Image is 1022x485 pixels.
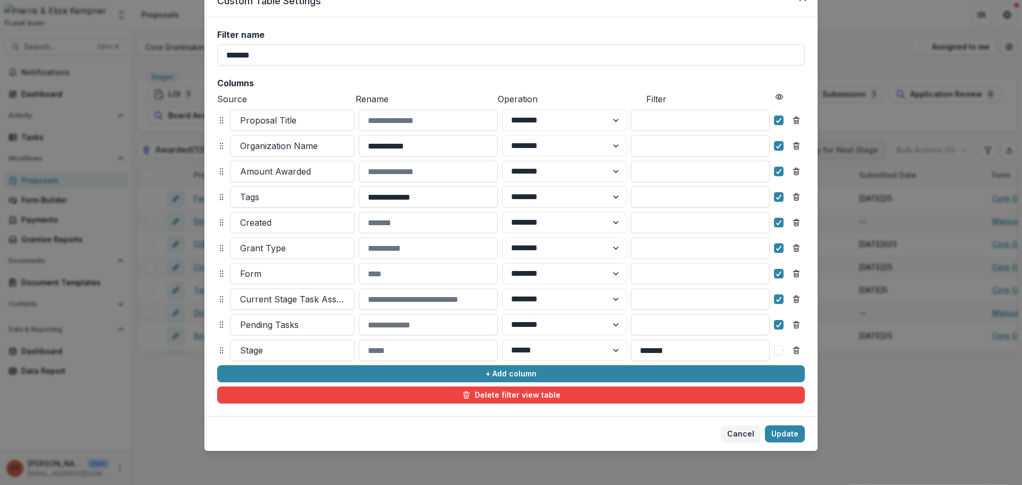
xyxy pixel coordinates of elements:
[788,163,805,180] button: Remove column
[498,93,642,105] p: Operation
[788,291,805,308] button: Remove column
[356,93,493,105] p: Rename
[788,316,805,333] button: Remove column
[217,387,805,404] button: Delete filter view table
[217,365,805,382] button: + Add column
[217,78,805,88] h2: Columns
[788,342,805,359] button: Remove column
[788,214,805,231] button: Remove column
[721,425,761,442] button: Cancel
[788,137,805,154] button: Remove column
[788,188,805,205] button: Remove column
[765,425,805,442] button: Update
[217,93,351,105] p: Source
[788,240,805,257] button: Remove column
[788,112,805,129] button: Remove column
[788,265,805,282] button: Remove column
[646,93,771,105] p: Filter
[217,30,798,40] label: Filter name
